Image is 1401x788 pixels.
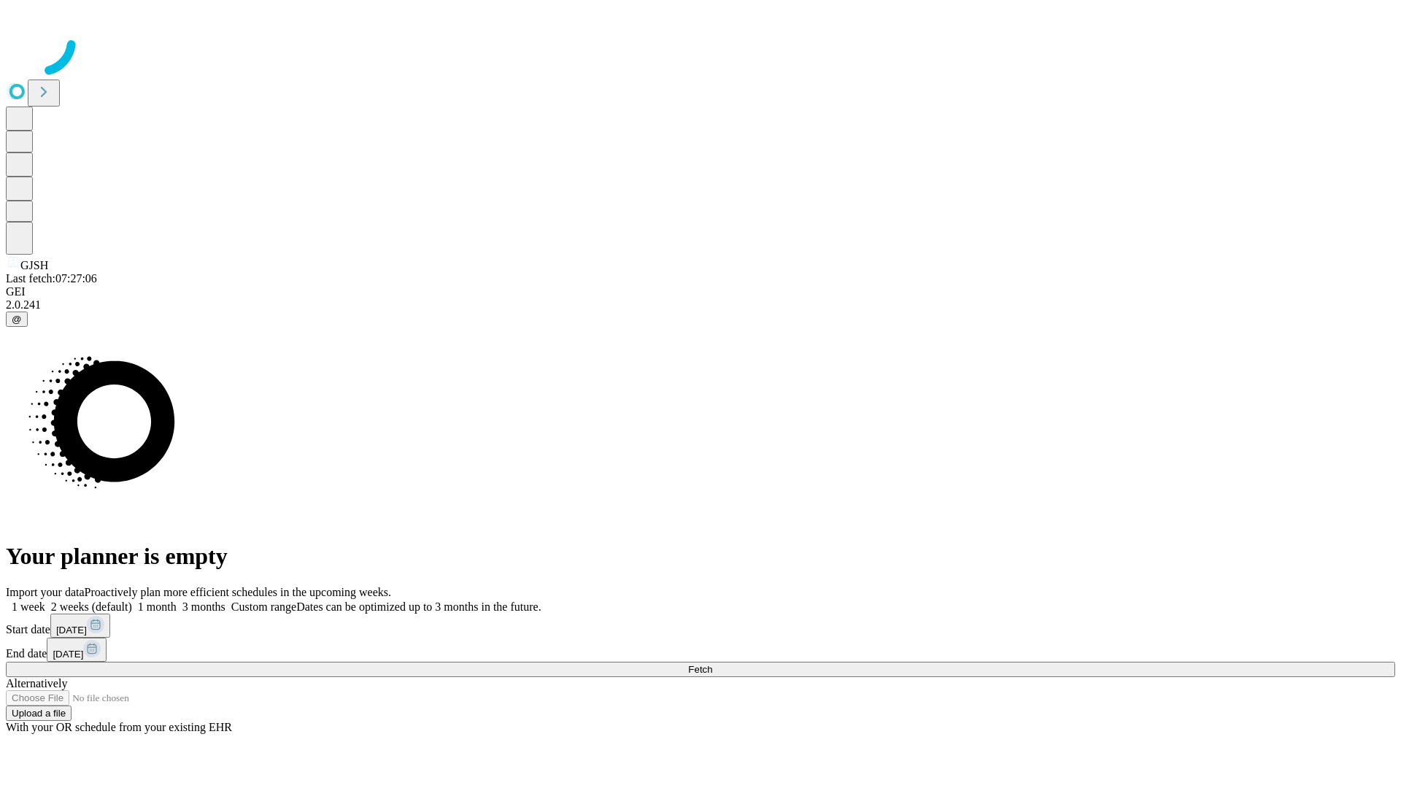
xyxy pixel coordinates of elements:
[231,600,296,613] span: Custom range
[182,600,225,613] span: 3 months
[138,600,177,613] span: 1 month
[6,614,1395,638] div: Start date
[20,259,48,271] span: GJSH
[6,638,1395,662] div: End date
[12,600,45,613] span: 1 week
[6,721,232,733] span: With your OR schedule from your existing EHR
[51,600,132,613] span: 2 weeks (default)
[6,298,1395,312] div: 2.0.241
[296,600,541,613] span: Dates can be optimized up to 3 months in the future.
[6,677,67,689] span: Alternatively
[6,272,97,285] span: Last fetch: 07:27:06
[85,586,391,598] span: Proactively plan more efficient schedules in the upcoming weeks.
[56,625,87,636] span: [DATE]
[6,662,1395,677] button: Fetch
[47,638,107,662] button: [DATE]
[50,614,110,638] button: [DATE]
[6,706,72,721] button: Upload a file
[6,312,28,327] button: @
[688,664,712,675] span: Fetch
[6,586,85,598] span: Import your data
[6,285,1395,298] div: GEI
[12,314,22,325] span: @
[6,543,1395,570] h1: Your planner is empty
[53,649,83,660] span: [DATE]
